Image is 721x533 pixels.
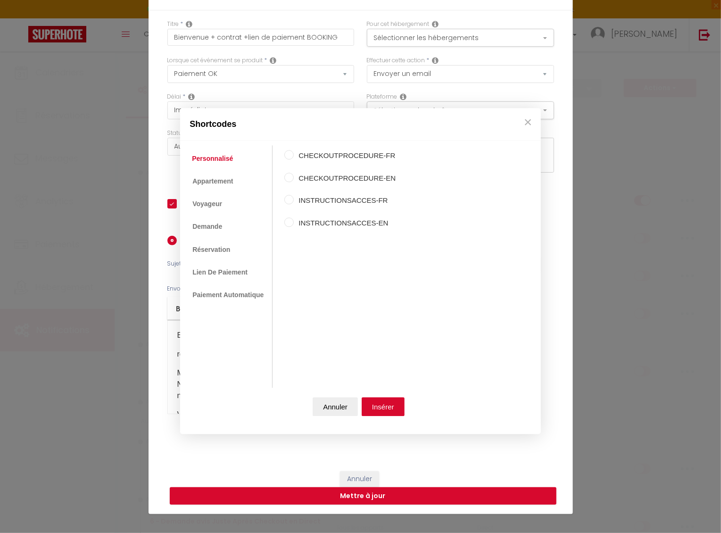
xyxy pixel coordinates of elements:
[187,263,253,281] a: Lien De Paiement
[187,195,227,213] a: Voyageur
[187,286,269,304] a: Paiement Automatique
[8,4,36,32] button: Ouvrir le widget de chat LiveChat
[180,108,541,141] div: Shortcodes
[681,491,714,526] iframe: Chat
[187,218,227,236] a: Demande
[313,398,358,416] button: Annuler
[294,195,396,207] label: INSTRUCTIONSACCES-FR
[187,150,238,167] a: Personnalisé
[187,241,235,258] a: Réservation
[294,217,396,229] label: INSTRUCTIONSACCES-EN
[362,398,405,416] button: Insérer
[294,173,396,184] label: CHECKOUTPROCEDURE-EN
[521,113,535,132] button: Close
[294,150,396,162] label: CHECKOUTPROCEDURE-FR
[187,172,238,190] a: Appartement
